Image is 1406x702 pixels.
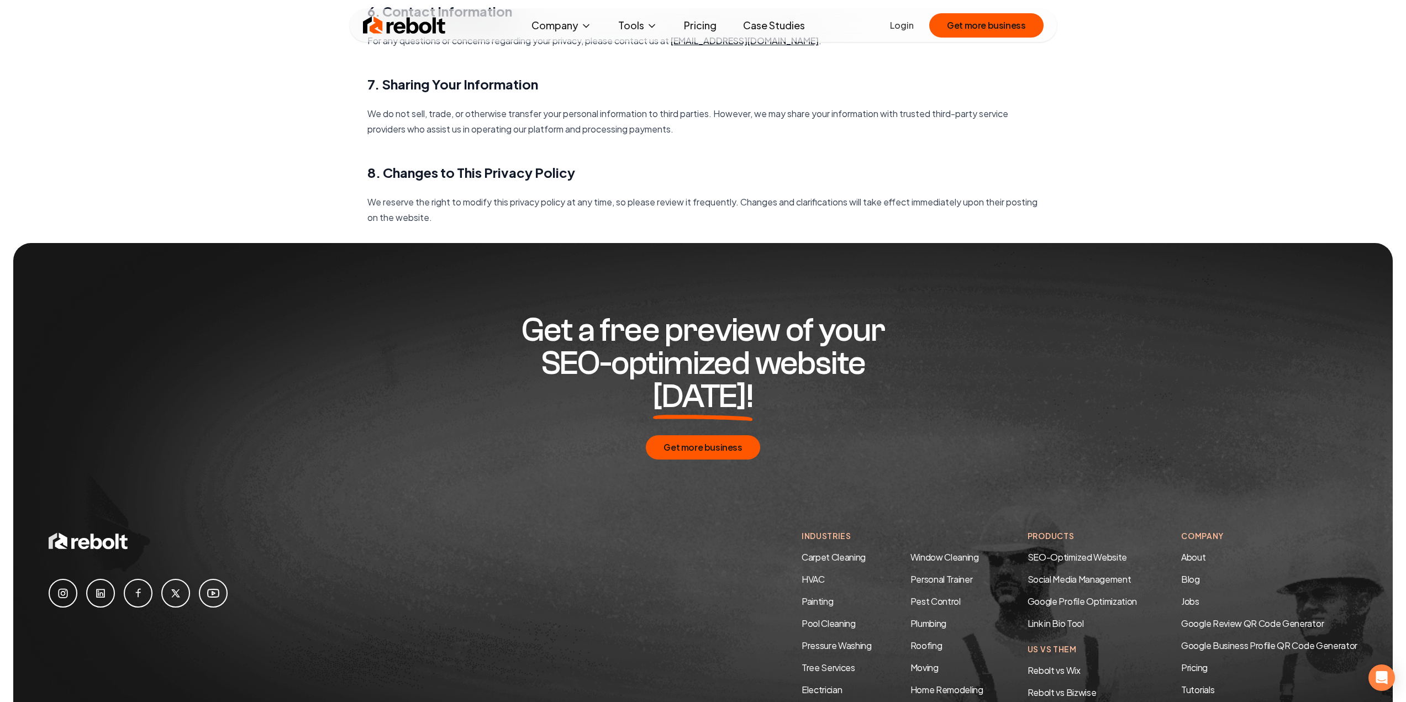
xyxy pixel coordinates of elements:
a: Carpet Cleaning [802,551,866,563]
a: Social Media Management [1028,573,1131,585]
a: Tree Services [802,662,855,673]
a: Plumbing [910,617,946,629]
div: Open Intercom Messenger [1368,664,1395,691]
span: [DATE]! [653,380,753,413]
button: Tools [609,14,666,36]
a: Jobs [1181,595,1199,607]
h2: Get a free preview of your SEO-optimized website [491,314,915,413]
button: Company [523,14,601,36]
a: [EMAIL_ADDRESS][DOMAIN_NAME] [671,35,819,46]
a: Electrician [802,684,842,695]
h2: 6. Contact Information [367,2,1039,20]
img: Rebolt Logo [363,14,446,36]
p: We do not sell, trade, or otherwise transfer your personal information to third parties. However,... [367,106,1039,137]
a: SEO-Optimized Website [1028,551,1127,563]
h4: Industries [802,530,983,542]
a: Pest Control [910,595,961,607]
h4: Us Vs Them [1028,643,1137,655]
a: Pricing [675,14,725,36]
a: Blog [1181,573,1200,585]
a: Pricing [1181,661,1357,674]
button: Get more business [929,13,1043,38]
h4: Company [1181,530,1357,542]
a: HVAC [802,573,825,585]
a: Window Cleaning [910,551,979,563]
a: Google Business Profile QR Code Generator [1181,640,1357,651]
h2: 7. Sharing Your Information [367,75,1039,93]
a: Google Review QR Code Generator [1181,617,1324,629]
a: Moving [910,662,939,673]
h2: 8. Changes to This Privacy Policy [367,163,1039,181]
a: Pool Cleaning [802,617,856,629]
a: Google Profile Optimization [1028,595,1137,607]
a: Rebolt vs Wix [1028,664,1081,676]
a: Painting [802,595,833,607]
button: Get more business [646,435,760,460]
a: Roofing [910,640,942,651]
a: Rebolt vs Bizwise [1028,687,1097,698]
a: Pressure Washing [802,640,872,651]
a: Personal Trainer [910,573,973,585]
a: Link in Bio Tool [1028,617,1084,629]
a: Login [890,19,914,32]
p: We reserve the right to modify this privacy policy at any time, so please review it frequently. C... [367,194,1039,225]
h4: Products [1028,530,1137,542]
a: About [1181,551,1205,563]
a: Case Studies [734,14,814,36]
a: Home Remodeling [910,684,983,695]
a: Tutorials [1181,683,1357,696]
